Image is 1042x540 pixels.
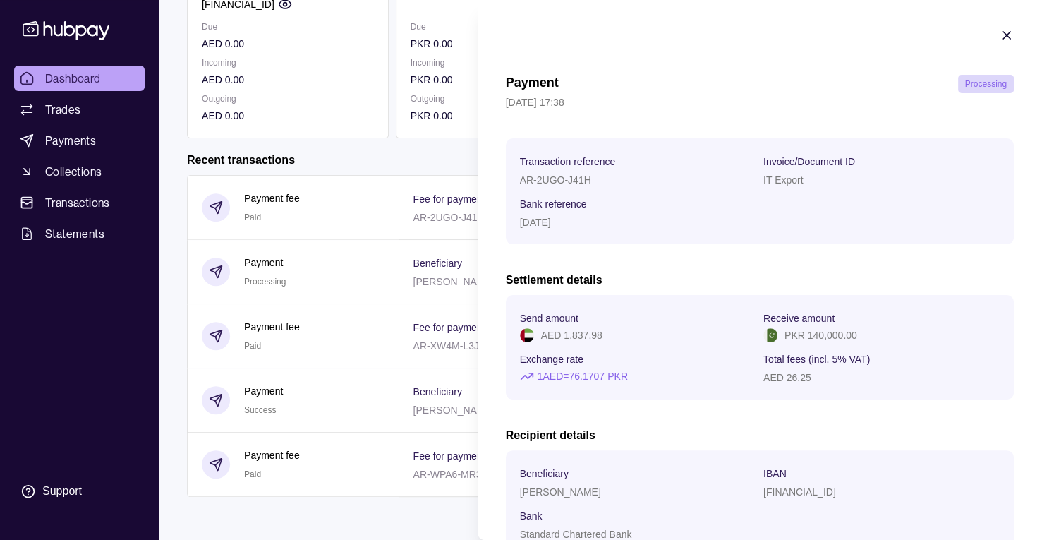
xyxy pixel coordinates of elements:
[520,198,587,210] p: Bank reference
[520,174,591,186] p: AR-2UGO-J41H
[520,328,534,342] img: ae
[506,75,559,93] h1: Payment
[520,354,583,365] p: Exchange rate
[763,328,777,342] img: pk
[520,156,616,167] p: Transaction reference
[538,368,628,384] p: 1 AED = 76.1707 PKR
[541,328,602,343] p: AED 1,837.98
[520,529,632,540] p: Standard Chartered Bank
[763,174,804,186] p: IT Export
[520,510,543,522] p: Bank
[763,313,835,324] p: Receive amount
[763,468,787,479] p: IBAN
[506,95,1014,110] p: [DATE] 17:38
[520,486,601,498] p: [PERSON_NAME]
[965,79,1007,89] span: Processing
[784,328,857,343] p: PKR 140,000.00
[763,372,811,383] p: AED 26.25
[763,354,870,365] p: Total fees (incl. 5% VAT)
[763,156,855,167] p: Invoice/Document ID
[520,468,569,479] p: Beneficiary
[506,272,1014,288] h2: Settlement details
[520,217,551,228] p: [DATE]
[520,313,578,324] p: Send amount
[506,428,1014,443] h2: Recipient details
[763,486,836,498] p: [FINANCIAL_ID]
